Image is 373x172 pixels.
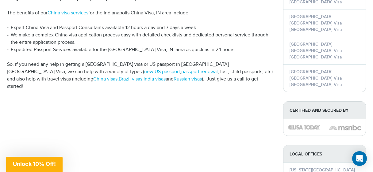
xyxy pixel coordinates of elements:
[283,145,366,163] strong: LOCAL OFFICES
[7,9,274,17] p: The benefits of our for the Indianapolis China Visa, IN area include:
[181,69,218,75] a: passport renewal
[119,76,142,82] a: Brazil visas
[290,42,342,60] a: [GEOGRAPHIC_DATA] [GEOGRAPHIC_DATA] Visa [GEOGRAPHIC_DATA] Visa
[352,151,367,166] div: Open Intercom Messenger
[144,76,166,82] a: India visas
[7,46,274,54] li: Expedited Passport Services available for the [GEOGRAPHIC_DATA] Visa, IN area as quick as in 24 h...
[174,76,202,82] a: Russian visas
[7,32,274,46] li: We make a complex China visa application process easy with detailed checklists and dedicated pers...
[48,10,88,16] a: China visa services
[290,14,342,32] a: [GEOGRAPHIC_DATA] [GEOGRAPHIC_DATA] Visa [GEOGRAPHIC_DATA] Visa
[6,157,63,172] div: Unlock 10% Off!
[13,161,56,167] span: Unlock 10% Off!
[93,76,117,82] a: China visas
[7,24,274,32] li: Expert China Visa and Passport Consultants available 12 hours a day and 7 days a week.
[283,102,366,119] strong: Certified and Secured by
[7,61,274,90] p: So, if you need any help in getting a [GEOGRAPHIC_DATA] visa or US passport in [GEOGRAPHIC_DATA] ...
[144,69,180,75] a: new US passport
[329,124,361,131] img: image description
[290,69,342,87] a: [GEOGRAPHIC_DATA] [GEOGRAPHIC_DATA] Visa [GEOGRAPHIC_DATA] Visa
[288,125,320,129] img: image description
